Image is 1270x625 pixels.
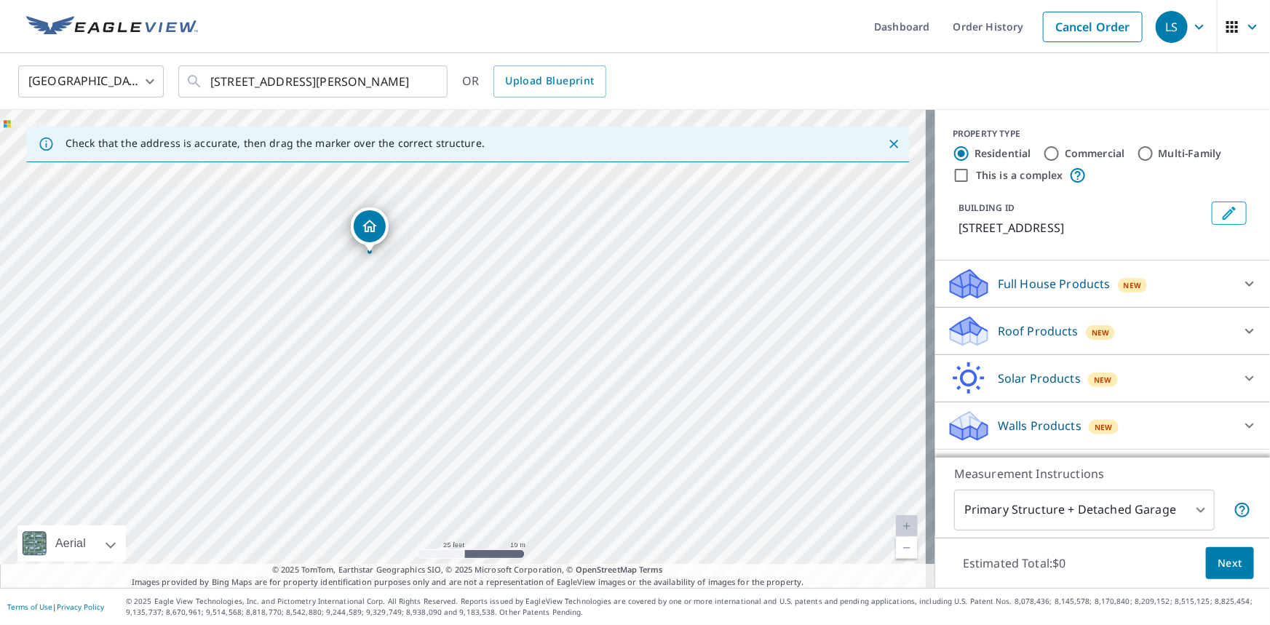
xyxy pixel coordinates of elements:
div: Roof ProductsNew [947,314,1258,349]
label: Commercial [1065,146,1125,161]
div: PROPERTY TYPE [953,127,1253,140]
p: Full House Products [998,275,1111,292]
a: Upload Blueprint [493,65,606,97]
a: OpenStreetMap [576,564,637,575]
a: Privacy Policy [57,602,104,612]
div: Dropped pin, building 1, Residential property, 2139 Brushy Fork Rd Sylva, NC 28779 [351,207,389,252]
input: Search by address or latitude-longitude [210,61,418,102]
span: New [1095,421,1113,433]
span: Your report will include the primary structure and a detached garage if one exists. [1234,501,1251,519]
div: LS [1156,11,1188,43]
p: Roof Products [998,322,1079,340]
p: BUILDING ID [959,202,1015,214]
p: [STREET_ADDRESS] [959,219,1206,236]
div: Full House ProductsNew [947,266,1258,301]
p: | [7,602,104,611]
label: Multi-Family [1159,146,1222,161]
div: OR [462,65,606,97]
div: Solar ProductsNew [947,361,1258,396]
a: Terms [639,564,663,575]
a: Current Level 20, Zoom Out [896,537,918,559]
img: EV Logo [26,16,198,38]
p: Solar Products [998,370,1081,387]
span: © 2025 TomTom, Earthstar Geographics SIO, © 2025 Microsoft Corporation, © [272,564,663,576]
button: Edit building 1 [1212,202,1247,225]
a: Cancel Order [1043,12,1143,42]
span: New [1124,279,1142,291]
span: New [1092,327,1110,338]
a: Terms of Use [7,602,52,612]
span: Next [1218,554,1242,573]
div: Primary Structure + Detached Garage [954,490,1215,530]
p: Walls Products [998,417,1082,434]
label: This is a complex [976,168,1063,183]
div: Walls ProductsNew [947,408,1258,443]
button: Close [884,135,903,154]
div: Aerial [17,525,126,562]
p: Estimated Total: $0 [951,547,1078,579]
button: Next [1206,547,1254,580]
div: Aerial [51,525,90,562]
p: © 2025 Eagle View Technologies, Inc. and Pictometry International Corp. All Rights Reserved. Repo... [126,596,1263,618]
p: Check that the address is accurate, then drag the marker over the correct structure. [66,137,485,150]
span: New [1094,374,1112,386]
a: Current Level 20, Zoom In Disabled [896,515,918,537]
p: Measurement Instructions [954,465,1251,482]
div: [GEOGRAPHIC_DATA] [18,61,164,102]
span: Upload Blueprint [505,72,594,90]
label: Residential [975,146,1031,161]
